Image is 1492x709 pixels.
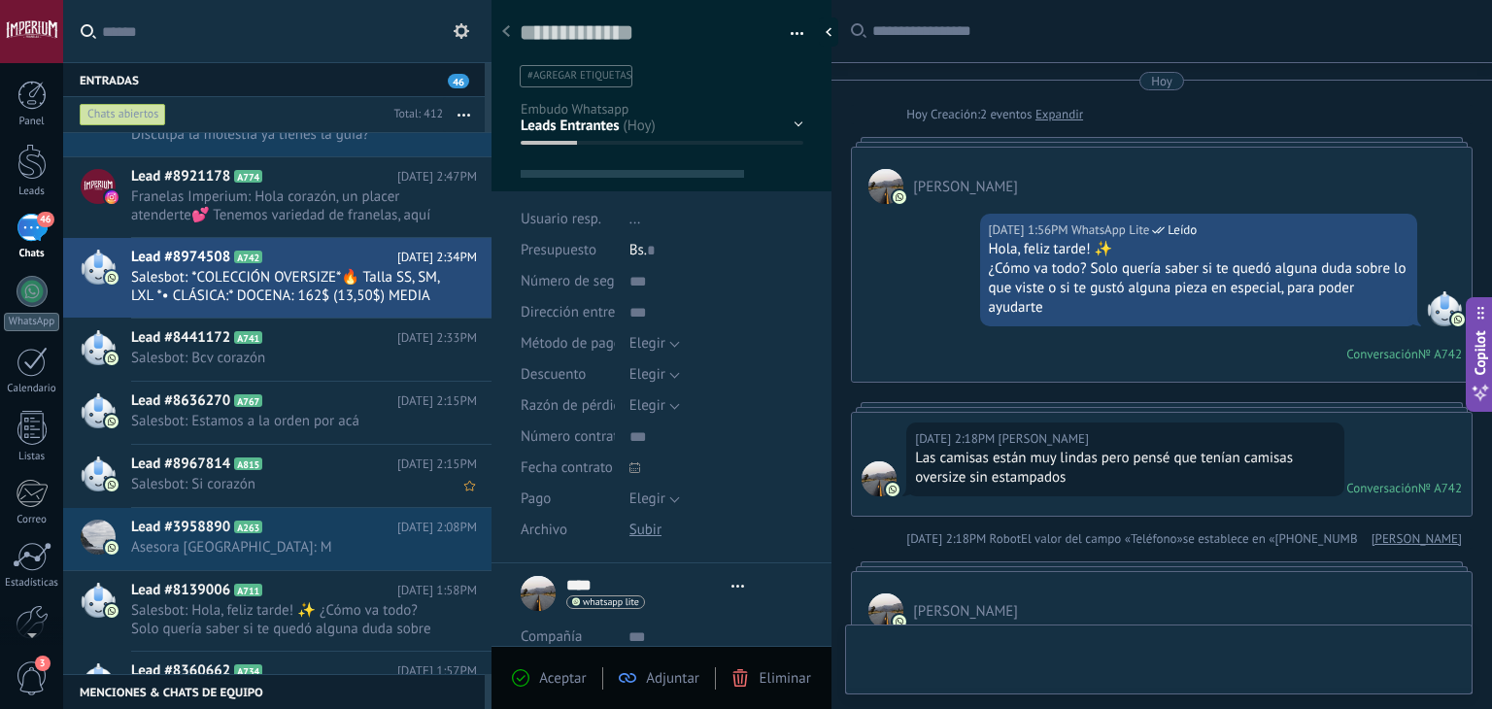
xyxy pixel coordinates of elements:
[234,521,262,533] span: A263
[131,248,230,267] span: Lead #8974508
[886,483,899,496] img: com.amocrm.amocrmwa.svg
[906,105,1083,124] div: Creación:
[397,248,477,267] span: [DATE] 2:34PM
[913,178,1018,196] span: DÄNI
[105,190,119,204] img: instagram.svg
[521,241,596,259] span: Presupuesto
[131,268,440,305] span: Salesbot: *COLECCIÓN OVERSIZE*🔥 Talla SS, SM, LXL *•⁠ ⁠CLÁSICA:* DOCENA: 162$ (13,50$) MEDIA DOCE...
[105,478,119,491] img: com.amocrm.amocrmwa.svg
[397,455,477,474] span: [DATE] 2:15PM
[4,248,60,260] div: Chats
[1071,220,1149,240] span: WhatsApp Lite
[131,349,440,367] span: Salesbot: Bcv corazón
[1418,346,1462,362] div: № A742
[990,530,1021,547] span: Robot
[521,422,615,453] div: Número contrato
[521,515,615,546] div: Archivo
[1372,529,1462,549] a: [PERSON_NAME]
[386,105,443,124] div: Total: 412
[539,669,586,688] span: Aceptar
[868,593,903,628] span: DÄNI
[131,187,440,224] span: Franelas Imperium: Hola corazón, un placer atenderte💕 Tenemos variedad de franelas, aquí te dejo ...
[4,383,60,395] div: Calendario
[63,571,492,651] a: Lead #8139006 A711 [DATE] 1:58PM Salesbot: Hola, feliz tarde! ✨ ¿Cómo va todo? Solo quería saber ...
[131,455,230,474] span: Lead #8967814
[646,669,699,688] span: Adjuntar
[35,656,51,671] span: 3
[893,615,906,628] img: com.amocrm.amocrmwa.svg
[915,429,998,449] div: [DATE] 2:18PM
[63,445,492,507] a: Lead #8967814 A815 [DATE] 2:15PM Salesbot: Si corazón
[521,235,615,266] div: Presupuesto
[234,457,262,470] span: A815
[629,328,680,359] button: Elegir
[234,251,262,263] span: A742
[397,581,477,600] span: [DATE] 1:58PM
[63,62,485,97] div: Entradas
[819,17,838,47] div: Ocultar
[868,169,903,204] span: DÄNI
[63,674,485,709] div: Menciones & Chats de equipo
[862,461,897,496] span: DÄNI
[629,235,803,266] div: Bs.
[1168,220,1197,240] span: Leído
[521,484,615,515] div: Pago
[1021,529,1183,549] span: El valor del campo «Teléfono»
[629,210,641,228] span: ...
[759,669,810,688] span: Eliminar
[629,334,665,353] span: Elegir
[131,391,230,411] span: Lead #8636270
[1035,105,1083,124] a: Expandir
[629,390,680,422] button: Elegir
[1183,529,1382,549] span: se establece en «[PHONE_NUMBER]»
[629,359,680,390] button: Elegir
[521,297,615,328] div: Dirección entrega
[234,394,262,407] span: A767
[989,220,1071,240] div: [DATE] 1:56PM
[131,518,230,537] span: Lead #3958890
[63,238,492,318] a: Lead #8974508 A742 [DATE] 2:34PM Salesbot: *COLECCIÓN OVERSIZE*🔥 Talla SS, SM, LXL *•⁠ ⁠CLÁSICA:*...
[521,398,628,413] span: Razón de pérdida
[105,271,119,285] img: com.amocrm.amocrmwa.svg
[105,352,119,365] img: com.amocrm.amocrmwa.svg
[521,210,601,228] span: Usuario resp.
[131,581,230,600] span: Lead #8139006
[4,514,60,526] div: Correo
[80,103,166,126] div: Chats abiertos
[105,415,119,428] img: com.amocrm.amocrmwa.svg
[4,186,60,198] div: Leads
[521,274,670,288] span: Número de seguimiento
[989,259,1408,318] div: ¿Cómo va todo? Solo quería saber si te quedó alguna duda sobre lo que viste o si te gustó alguna ...
[1346,346,1418,362] div: Conversación
[999,429,1089,449] span: DÄNI
[521,523,567,537] span: Archivo
[4,451,60,463] div: Listas
[4,116,60,128] div: Panel
[629,484,680,515] button: Elegir
[397,391,477,411] span: [DATE] 2:15PM
[1346,480,1418,496] div: Conversación
[397,661,477,681] span: [DATE] 1:57PM
[1427,291,1462,326] span: WhatsApp Lite
[521,336,622,351] span: Método de pago
[234,331,262,344] span: A741
[131,328,230,348] span: Lead #8441172
[63,508,492,570] a: Lead #3958890 A263 [DATE] 2:08PM Asesora [GEOGRAPHIC_DATA]: M
[4,313,59,331] div: WhatsApp
[521,367,586,382] span: Descuento
[629,396,665,415] span: Elegir
[131,412,440,430] span: Salesbot: Estamos a la orden por acá
[131,601,440,638] span: Salesbot: Hola, feliz tarde! ✨ ¿Cómo va todo? Solo quería saber si te quedó alguna duda sobre lo ...
[1451,313,1465,326] img: com.amocrm.amocrmwa.svg
[521,266,615,297] div: Número de seguimiento
[234,664,262,677] span: A734
[521,390,615,422] div: Razón de pérdida
[234,584,262,596] span: A711
[521,305,630,320] span: Dirección entrega
[1471,331,1490,376] span: Copilot
[105,541,119,555] img: com.amocrm.amocrmwa.svg
[63,157,492,237] a: Lead #8921178 A774 [DATE] 2:47PM Franelas Imperium: Hola corazón, un placer atenderte💕 Tenemos va...
[131,475,440,493] span: Salesbot: Si corazón
[1418,480,1462,496] div: № A742
[397,328,477,348] span: [DATE] 2:33PM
